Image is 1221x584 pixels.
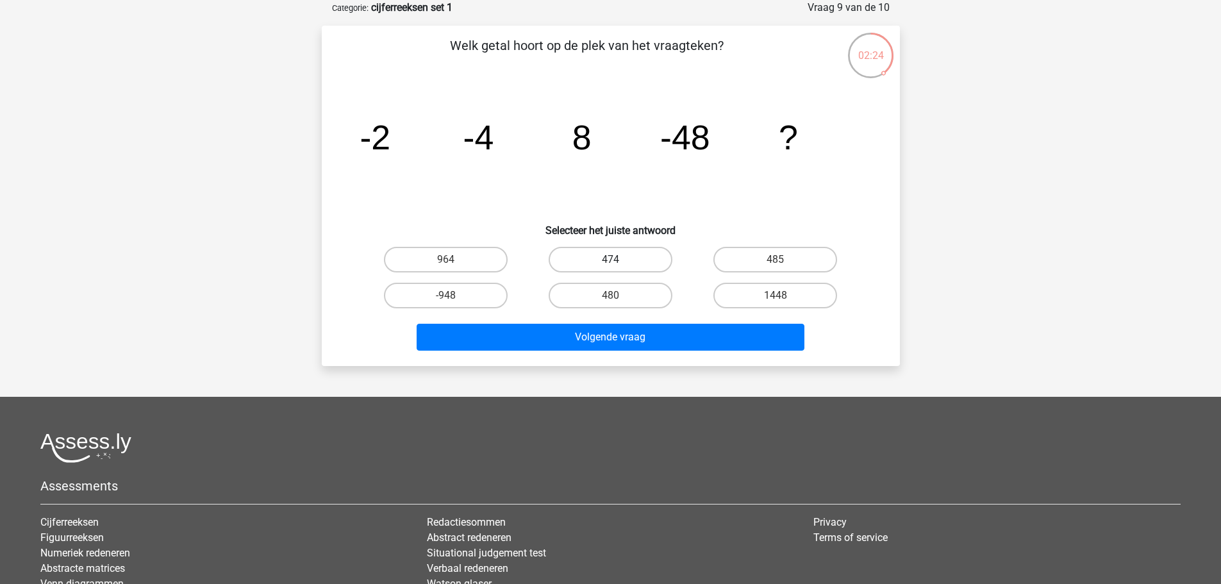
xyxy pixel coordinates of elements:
[427,531,511,544] a: Abstract redeneren
[427,562,508,574] a: Verbaal redeneren
[847,31,895,63] div: 02:24
[779,118,798,156] tspan: ?
[371,1,453,13] strong: cijferreeksen set 1
[549,283,672,308] label: 480
[813,531,888,544] a: Terms of service
[463,118,494,156] tspan: -4
[342,36,831,74] p: Welk getal hoort op de plek van het vraagteken?
[549,247,672,272] label: 474
[427,516,506,528] a: Redactiesommen
[384,283,508,308] label: -948
[572,118,591,156] tspan: 8
[40,531,104,544] a: Figuurreeksen
[40,478,1181,494] h5: Assessments
[713,283,837,308] label: 1448
[40,433,131,463] img: Assessly logo
[40,562,125,574] a: Abstracte matrices
[417,324,804,351] button: Volgende vraag
[332,3,369,13] small: Categorie:
[427,547,546,559] a: Situational judgement test
[660,118,710,156] tspan: -48
[713,247,837,272] label: 485
[813,516,847,528] a: Privacy
[40,547,130,559] a: Numeriek redeneren
[360,118,390,156] tspan: -2
[384,247,508,272] label: 964
[40,516,99,528] a: Cijferreeksen
[342,214,879,237] h6: Selecteer het juiste antwoord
